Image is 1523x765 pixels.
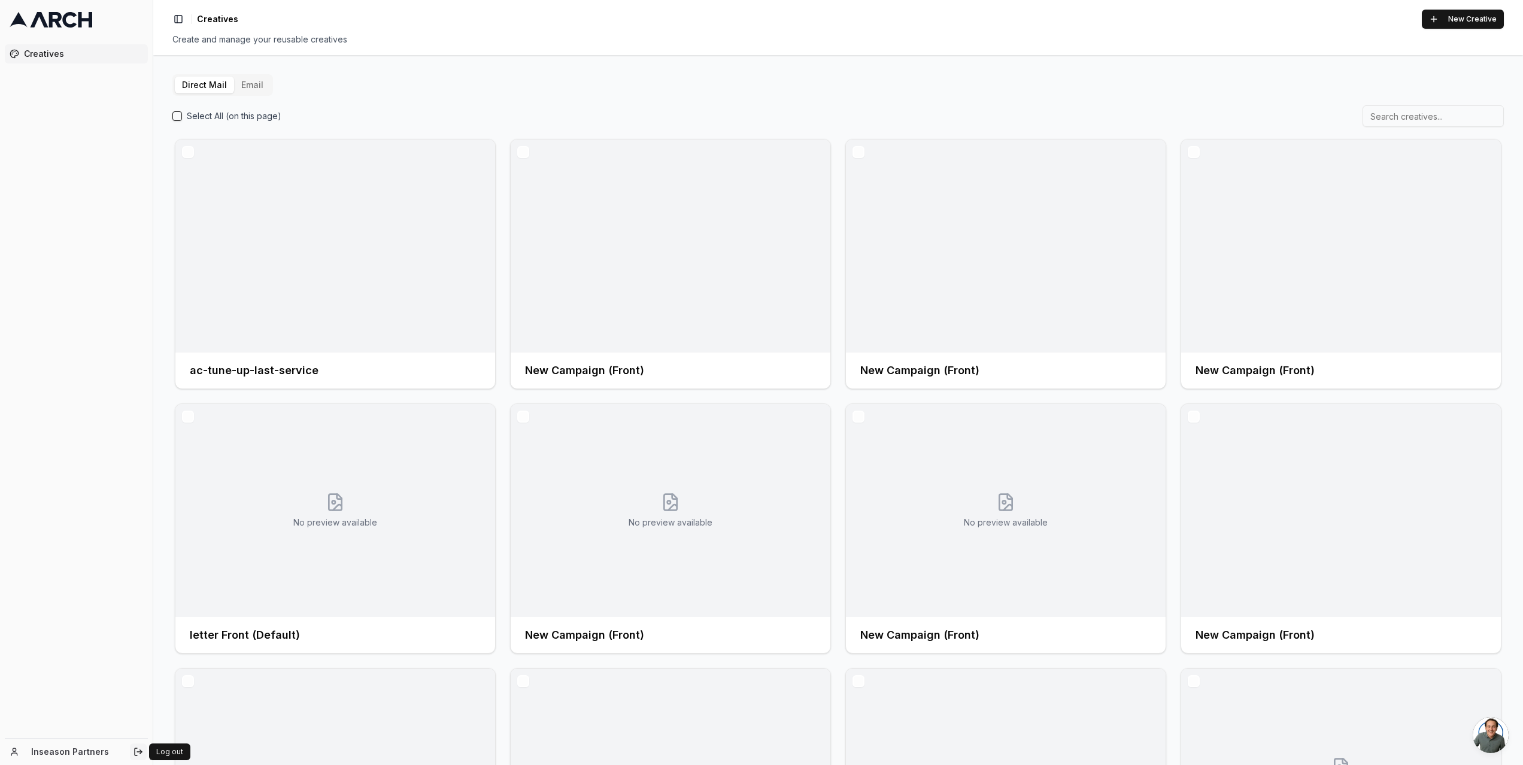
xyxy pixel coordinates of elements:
[24,48,143,60] span: Creatives
[130,743,147,760] button: Log out
[1473,717,1509,753] div: Open chat
[31,746,120,758] a: Inseason Partners
[149,743,190,760] div: Log out
[5,44,148,63] a: Creatives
